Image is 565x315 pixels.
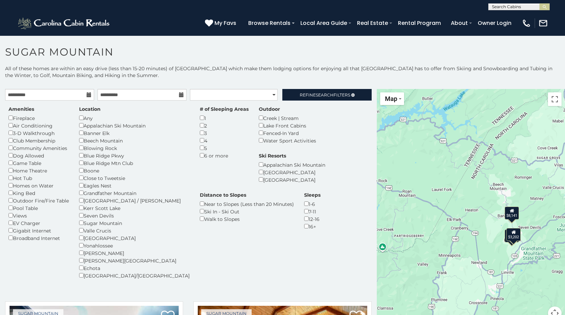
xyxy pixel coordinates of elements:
div: 12-16 [304,215,321,223]
div: [GEOGRAPHIC_DATA] / [PERSON_NAME] [79,197,190,204]
div: Boone [79,167,190,174]
div: Appalachian Ski Mountain [259,161,325,168]
div: Any [79,114,190,122]
div: $5,818 [505,229,519,242]
label: Location [79,106,101,112]
label: Distance to Slopes [200,192,246,198]
div: Near to Slopes (Less than 20 Minutes) [200,200,294,208]
div: Community Amenities [9,144,69,152]
label: Ski Resorts [259,152,286,159]
label: # of Sleeping Areas [200,106,249,112]
div: $3,202 [506,228,521,241]
label: Amenities [9,106,34,112]
div: Walk to Slopes [200,215,294,223]
a: RefineSearchFilters [282,89,371,101]
div: [PERSON_NAME][GEOGRAPHIC_DATA] [79,257,190,264]
div: Ski In - Ski Out [200,208,294,215]
a: Owner Login [474,17,515,29]
div: Banner Elk [79,129,190,137]
div: Views [9,212,69,219]
div: Valle Crucis [79,227,190,234]
button: Change map style [380,92,404,105]
span: Map [385,95,397,102]
div: Kerr Scott Lake [79,204,190,212]
div: Game Table [9,159,69,167]
div: 4 [200,137,249,144]
a: Local Area Guide [297,17,351,29]
div: 3 [200,129,249,137]
div: [PERSON_NAME] [79,249,190,257]
div: Fireplace [9,114,69,122]
div: King Bed [9,189,69,197]
div: Close to Tweetsie [79,174,190,182]
div: [GEOGRAPHIC_DATA] [259,168,325,176]
div: Hot Tub [9,174,69,182]
div: Echota [79,264,190,272]
div: Fenced-In Yard [259,129,316,137]
div: Pool Table [9,204,69,212]
div: Air Conditioning [9,122,69,129]
div: [GEOGRAPHIC_DATA] [259,176,325,183]
div: [GEOGRAPHIC_DATA] [79,234,190,242]
div: 16+ [304,223,321,230]
div: Creek | Stream [259,114,316,122]
div: Dog Allowed [9,152,69,159]
div: Gigabit Internet [9,227,69,234]
label: Sleeps [304,192,321,198]
div: Yonahlossee [79,242,190,249]
div: Sugar Mountain [79,219,190,227]
a: Real Estate [354,17,391,29]
div: Eagles Nest [79,182,190,189]
div: [GEOGRAPHIC_DATA]/[GEOGRAPHIC_DATA] [79,272,190,279]
div: Blowing Rock [79,144,190,152]
button: Toggle fullscreen view [548,92,562,106]
a: Browse Rentals [245,17,294,29]
div: Water Sport Activities [259,137,316,144]
div: 7-11 [304,208,321,215]
div: 5 [200,144,249,152]
div: Appalachian Ski Mountain [79,122,190,129]
div: Blue Ridge Pkwy [79,152,190,159]
div: EV Charger [9,219,69,227]
div: 3-D Walkthrough [9,129,69,137]
label: Outdoor [259,106,280,112]
img: mail-regular-white.png [538,18,548,28]
div: 1-6 [304,200,321,208]
div: $8,141 [505,207,519,220]
div: Grandfather Mountain [79,189,190,197]
div: Beech Mountain [79,137,190,144]
span: My Favs [214,19,236,27]
a: About [447,17,471,29]
div: Homes on Water [9,182,69,189]
span: Search [316,92,333,97]
div: Club Membership [9,137,69,144]
a: Rental Program [395,17,444,29]
span: Refine Filters [300,92,350,97]
div: Home Theatre [9,167,69,174]
div: Lake Front Cabins [259,122,316,129]
div: Outdoor Fire/Fire Table [9,197,69,204]
a: My Favs [205,19,238,28]
img: phone-regular-white.png [522,18,531,28]
img: White-1-2.png [17,16,111,30]
div: Blue Ridge Mtn Club [79,159,190,167]
div: Seven Devils [79,212,190,219]
div: 1 [200,114,249,122]
div: 6 or more [200,152,249,159]
div: 2 [200,122,249,129]
div: Broadband Internet [9,234,69,242]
